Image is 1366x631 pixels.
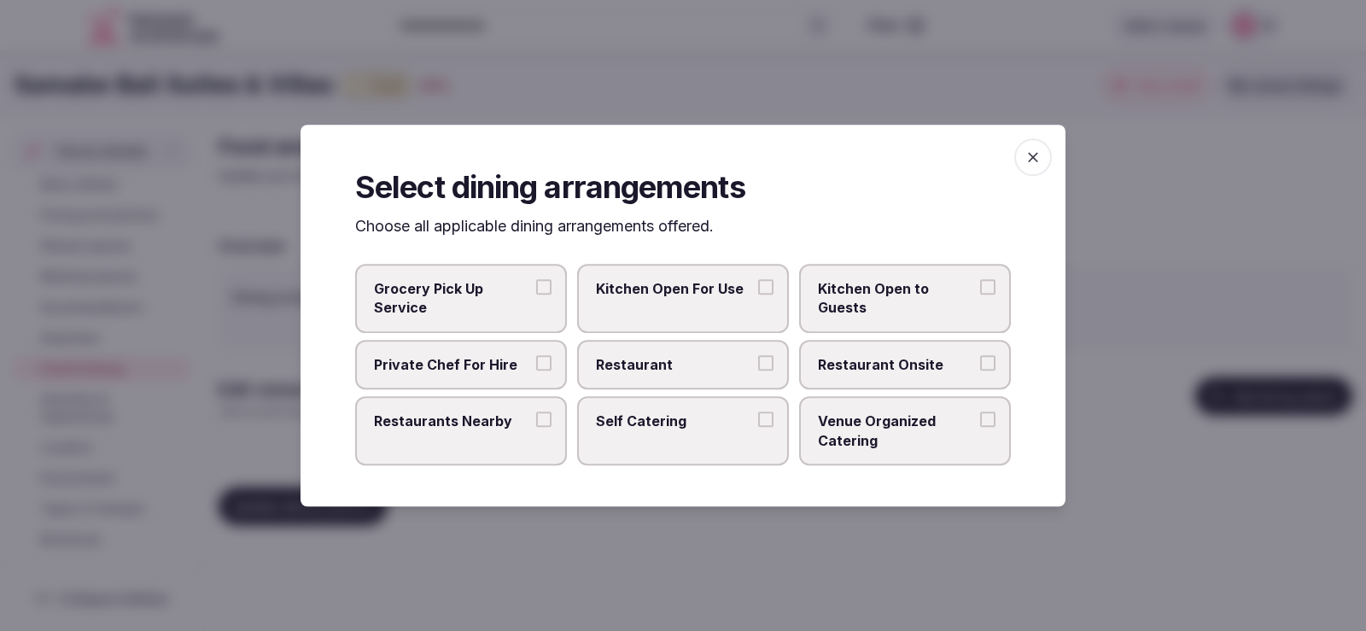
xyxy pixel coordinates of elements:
span: Kitchen Open to Guests [818,279,975,318]
button: Venue Organized Catering [980,412,995,427]
span: Self Catering [596,412,753,430]
p: Choose all applicable dining arrangements offered. [355,215,1011,237]
span: Restaurant Onsite [818,355,975,374]
span: Restaurant [596,355,753,374]
button: Grocery Pick Up Service [536,279,552,295]
button: Private Chef For Hire [536,355,552,371]
span: Grocery Pick Up Service [374,279,531,318]
h2: Select dining arrangements [355,166,1011,208]
button: Restaurant [758,355,773,371]
span: Private Chef For Hire [374,355,531,374]
button: Self Catering [758,412,773,427]
button: Restaurant Onsite [980,355,995,371]
button: Kitchen Open to Guests [980,279,995,295]
span: Venue Organized Catering [818,412,975,450]
span: Restaurants Nearby [374,412,531,430]
button: Restaurants Nearby [536,412,552,427]
button: Kitchen Open For Use [758,279,773,295]
span: Kitchen Open For Use [596,279,753,298]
